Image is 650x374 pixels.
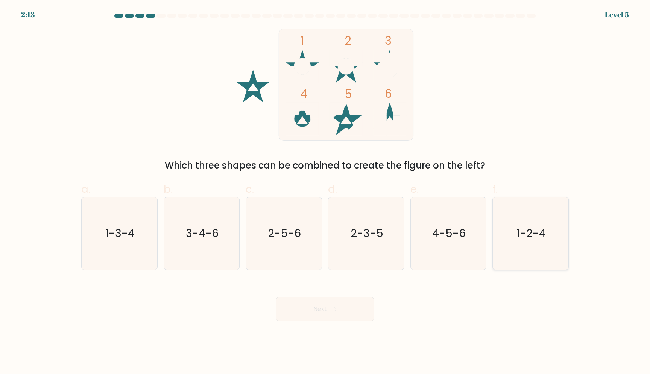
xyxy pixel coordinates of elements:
[164,182,173,196] span: b.
[301,33,304,49] tspan: 1
[246,182,254,196] span: c.
[328,182,337,196] span: d.
[385,86,392,102] tspan: 6
[301,86,308,102] tspan: 4
[268,226,301,241] text: 2-5-6
[517,226,546,241] text: 1-2-4
[345,33,351,49] tspan: 2
[605,9,629,20] div: Level 5
[105,226,135,241] text: 1-3-4
[432,226,466,241] text: 4-5-6
[385,33,392,49] tspan: 3
[351,226,383,241] text: 2-3-5
[345,86,352,102] tspan: 5
[492,182,498,196] span: f.
[410,182,419,196] span: e.
[86,159,564,172] div: Which three shapes can be combined to create the figure on the left?
[81,182,90,196] span: a.
[21,9,35,20] div: 2:13
[276,297,374,321] button: Next
[186,226,219,241] text: 3-4-6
